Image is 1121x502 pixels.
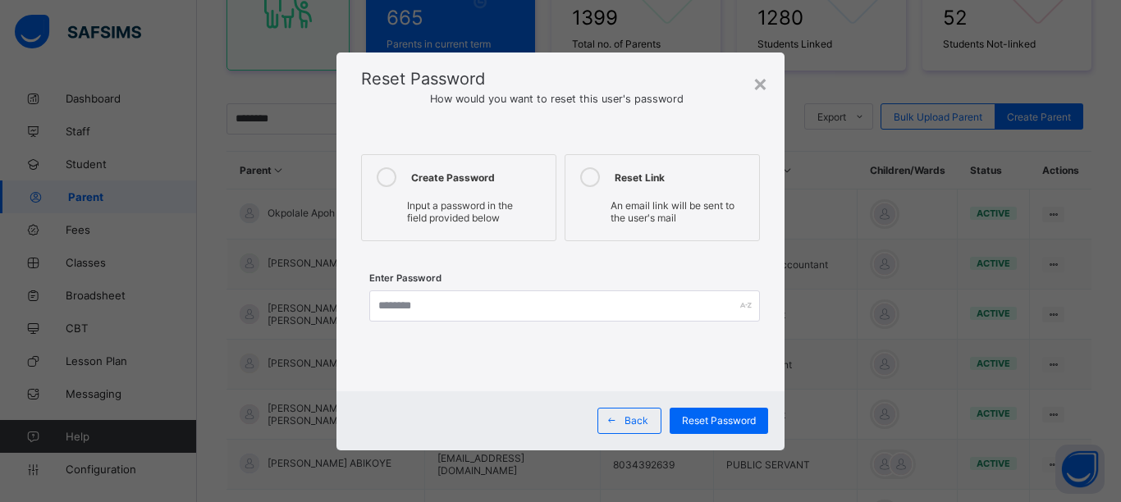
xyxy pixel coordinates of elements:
span: How would you want to reset this user's password [361,93,760,105]
span: Input a password in the field provided below [407,199,513,224]
span: Reset Password [682,414,756,427]
div: × [753,69,768,97]
div: Reset Link [615,167,751,187]
span: Reset Password [361,69,485,89]
label: Enter Password [369,272,442,284]
span: Back [625,414,648,427]
div: Create Password [411,167,547,187]
span: An email link will be sent to the user's mail [611,199,734,224]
